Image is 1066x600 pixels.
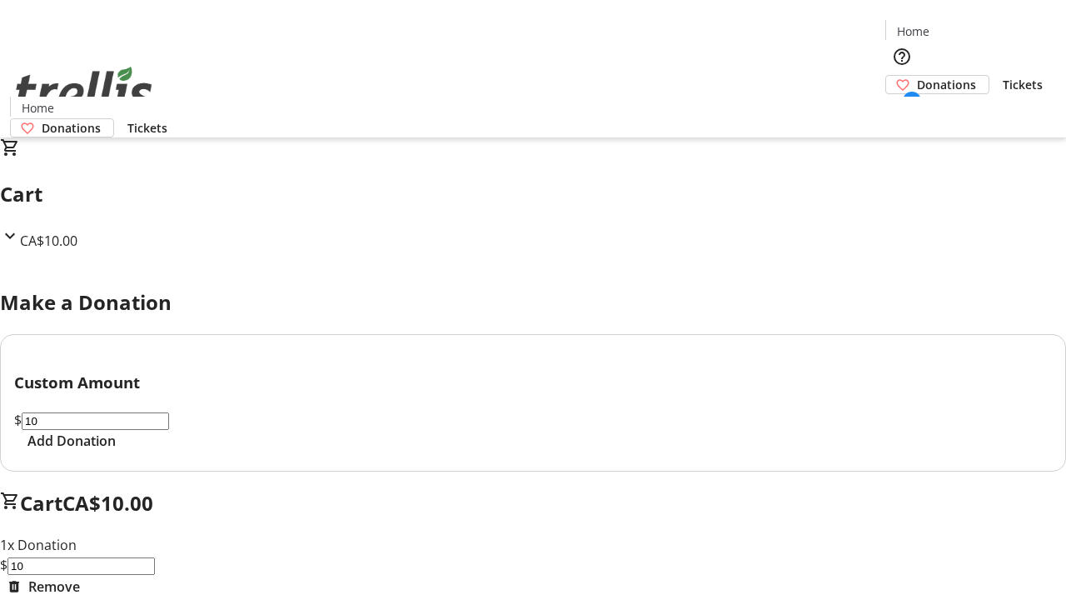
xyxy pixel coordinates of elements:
a: Home [11,99,64,117]
span: $ [14,411,22,429]
a: Tickets [114,119,181,137]
span: Remove [28,577,80,597]
button: Add Donation [14,431,129,451]
span: Tickets [127,119,167,137]
input: Donation Amount [22,412,169,430]
a: Donations [10,118,114,137]
button: Help [885,40,919,73]
span: Home [897,22,929,40]
span: Home [22,99,54,117]
a: Home [886,22,939,40]
span: Donations [917,76,976,93]
button: Cart [885,94,919,127]
a: Donations [885,75,989,94]
span: Add Donation [27,431,116,451]
a: Tickets [989,76,1056,93]
span: Donations [42,119,101,137]
span: Tickets [1003,76,1043,93]
img: Orient E2E Organization J4J3ysvf7O's Logo [10,48,158,132]
span: CA$10.00 [20,232,77,250]
h3: Custom Amount [14,371,1052,394]
span: CA$10.00 [62,489,153,517]
input: Donation Amount [7,557,155,575]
